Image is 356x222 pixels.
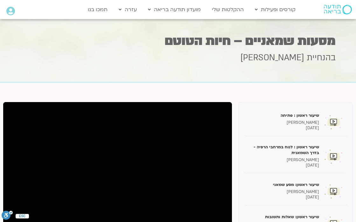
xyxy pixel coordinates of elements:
[248,157,319,163] p: [PERSON_NAME]
[248,120,319,125] p: [PERSON_NAME]
[324,112,343,131] img: שיעור ראשון : פתיחה
[145,4,204,16] a: מועדון תודעה בריאה
[248,182,319,188] h5: שיעור ראשון: מסע שמאני
[248,189,319,195] p: [PERSON_NAME]
[307,52,336,63] span: בהנחיית
[248,125,319,131] p: [DATE]
[248,113,319,118] h5: שיעור ראשון : פתיחה
[248,195,319,200] p: [DATE]
[252,4,299,16] a: קורסים ופעילות
[115,4,140,16] a: עזרה
[241,52,304,63] span: [PERSON_NAME]
[21,35,336,47] h1: מסעות שמאניים – חיות הטוטם
[248,214,319,220] h5: שיעור ראשון: שאלות ותשובות
[324,5,352,14] img: תודעה בריאה
[324,146,343,166] img: שיעור ראשון : לנוח במרחבי הרפיה - בדרך השמאנית
[85,4,111,16] a: תמכו בנו
[248,144,319,156] h5: שיעור ראשון : לנוח במרחבי הרפיה - בדרך השמאנית
[324,181,343,200] img: שיעור ראשון: מסע שמאני
[248,163,319,168] p: [DATE]
[209,4,247,16] a: ההקלטות שלי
